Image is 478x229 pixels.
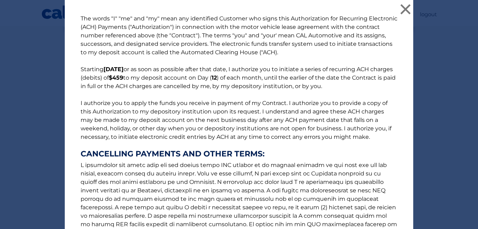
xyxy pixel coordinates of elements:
[212,74,217,81] b: 12
[103,66,124,73] b: [DATE]
[398,2,413,16] button: ×
[81,150,397,158] strong: CANCELLING PAYMENTS AND OTHER TERMS:
[109,74,123,81] b: $459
